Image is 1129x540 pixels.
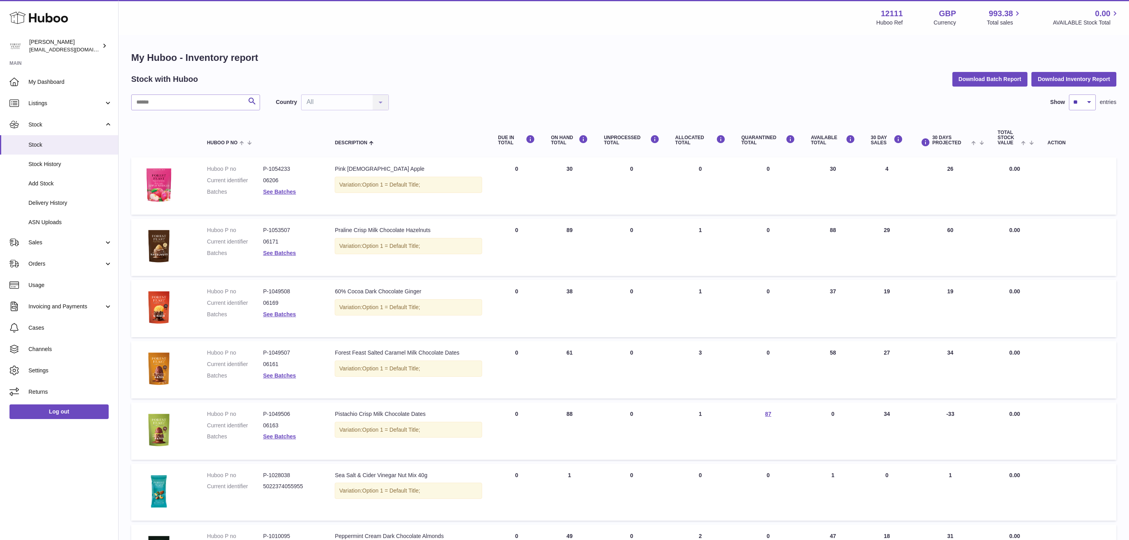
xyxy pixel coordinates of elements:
a: 87 [765,411,771,417]
dt: Huboo P no [207,532,263,540]
h1: My Huboo - Inventory report [131,51,1116,64]
img: product image [139,227,179,266]
dt: Current identifier [207,422,263,429]
span: Total sales [987,19,1022,26]
span: Returns [28,388,112,396]
label: Show [1050,98,1065,106]
span: 0.00 [1009,227,1020,233]
span: 0 [767,166,770,172]
dt: Batches [207,433,263,440]
td: 19 [863,280,911,337]
div: AVAILABLE Total [811,135,855,145]
td: 34 [911,341,990,398]
a: See Batches [263,433,296,440]
span: Option 1 = Default Title; [362,487,420,494]
td: 61 [543,341,596,398]
span: Option 1 = Default Title; [362,427,420,433]
span: entries [1100,98,1116,106]
dt: Huboo P no [207,165,263,173]
span: Option 1 = Default Title; [362,181,420,188]
td: 0 [596,402,667,460]
div: Currency [934,19,956,26]
dd: P-1053507 [263,227,319,234]
td: 1 [803,464,863,521]
td: 0 [490,341,543,398]
div: Variation: [335,238,482,254]
a: See Batches [263,250,296,256]
span: Settings [28,367,112,374]
span: 993.38 [989,8,1013,19]
span: 0.00 [1009,472,1020,478]
td: 19 [911,280,990,337]
div: Peppermint Cream Dark Chocolate Almonds [335,532,482,540]
span: Add Stock [28,180,112,187]
span: Stock [28,141,112,149]
div: Variation: [335,422,482,438]
div: 60% Cocoa Dark Chocolate Ginger [335,288,482,295]
div: ON HAND Total [551,135,588,145]
dt: Current identifier [207,177,263,184]
td: 30 [543,157,596,215]
div: DUE IN TOTAL [498,135,535,145]
span: Stock [28,121,104,128]
a: See Batches [263,189,296,195]
dt: Batches [207,249,263,257]
div: Huboo Ref [876,19,903,26]
span: Channels [28,346,112,353]
td: 29 [863,219,911,276]
span: 0.00 [1009,288,1020,295]
img: product image [139,288,179,327]
img: product image [139,349,179,389]
a: Log out [9,404,109,419]
td: 0 [667,464,733,521]
td: 30 [803,157,863,215]
span: 0.00 [1009,411,1020,417]
td: 37 [803,280,863,337]
td: 58 [803,341,863,398]
td: 0 [596,341,667,398]
dd: 06163 [263,422,319,429]
span: Huboo P no [207,140,237,145]
dd: 5022374055955 [263,483,319,490]
strong: GBP [939,8,956,19]
span: Stock History [28,160,112,168]
td: 0 [596,219,667,276]
span: Cases [28,324,112,332]
span: 0.00 [1095,8,1110,19]
td: 0 [490,402,543,460]
img: product image [139,472,179,511]
dd: 06171 [263,238,319,245]
td: 4 [863,157,911,215]
td: 1 [543,464,596,521]
span: Option 1 = Default Title; [362,365,420,372]
dt: Current identifier [207,483,263,490]
td: 89 [543,219,596,276]
dt: Batches [207,311,263,318]
img: product image [139,165,179,205]
td: 88 [543,402,596,460]
td: 0 [596,280,667,337]
a: See Batches [263,311,296,317]
div: Forest Feast Salted Caramel Milk Chocolate Dates [335,349,482,357]
dt: Current identifier [207,361,263,368]
div: Pistachio Crisp Milk Chocolate Dates [335,410,482,418]
td: 3 [667,341,733,398]
span: Delivery History [28,199,112,207]
td: 1 [667,219,733,276]
div: Praline Crisp Milk Chocolate Hazelnuts [335,227,482,234]
td: 0 [803,402,863,460]
dt: Batches [207,372,263,380]
td: 0 [667,157,733,215]
span: Orders [28,260,104,268]
button: Download Inventory Report [1031,72,1116,86]
td: 0 [490,464,543,521]
td: 26 [911,157,990,215]
td: 60 [911,219,990,276]
strong: 12111 [881,8,903,19]
span: 0 [767,288,770,295]
dd: 06169 [263,299,319,307]
dd: P-1049506 [263,410,319,418]
dd: P-1054233 [263,165,319,173]
dt: Huboo P no [207,288,263,295]
td: 0 [596,464,667,521]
